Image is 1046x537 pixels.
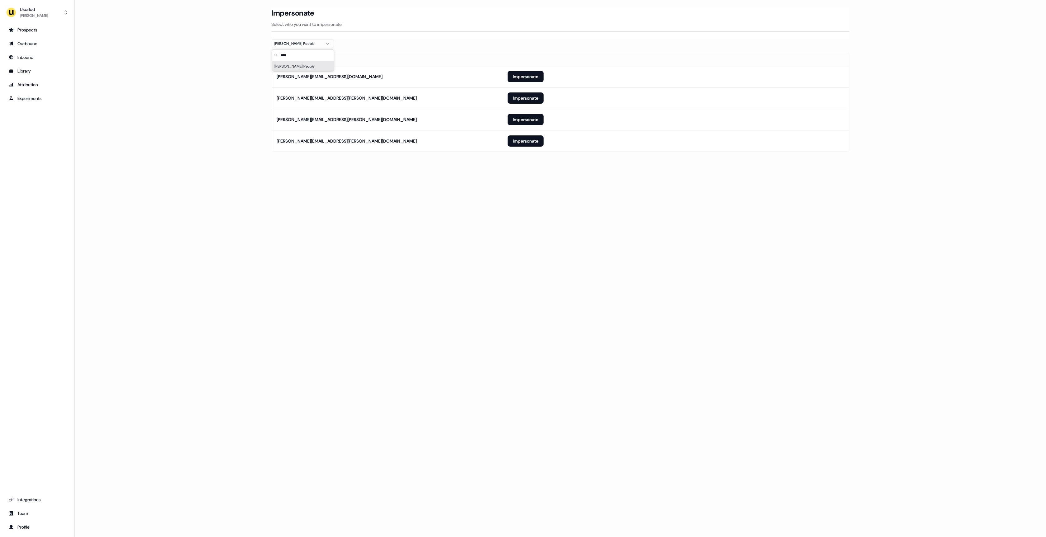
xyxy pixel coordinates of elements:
[277,95,417,101] div: [PERSON_NAME][EMAIL_ADDRESS][PERSON_NAME][DOMAIN_NAME]
[508,92,544,104] button: Impersonate
[508,135,544,147] button: Impersonate
[5,508,69,518] a: Go to team
[20,12,48,19] div: [PERSON_NAME]
[5,80,69,90] a: Go to attribution
[272,21,849,27] p: Select who you want to impersonate
[9,40,66,47] div: Outbound
[277,116,417,123] div: [PERSON_NAME][EMAIL_ADDRESS][PERSON_NAME][DOMAIN_NAME]
[277,73,383,80] div: [PERSON_NAME][EMAIL_ADDRESS][DOMAIN_NAME]
[9,510,66,516] div: Team
[9,68,66,74] div: Library
[5,5,69,20] button: Userled[PERSON_NAME]
[20,6,48,12] div: Userled
[5,25,69,35] a: Go to prospects
[5,522,69,532] a: Go to profile
[9,497,66,503] div: Integrations
[9,95,66,101] div: Experiments
[5,93,69,103] a: Go to experiments
[508,71,544,82] button: Impersonate
[277,138,417,144] div: [PERSON_NAME][EMAIL_ADDRESS][PERSON_NAME][DOMAIN_NAME]
[272,39,334,48] button: [PERSON_NAME] People
[5,495,69,505] a: Go to integrations
[272,61,334,71] div: [PERSON_NAME] People
[5,66,69,76] a: Go to templates
[272,53,503,66] th: Email
[9,524,66,530] div: Profile
[274,40,321,47] div: [PERSON_NAME] People
[272,8,314,18] h3: Impersonate
[9,82,66,88] div: Attribution
[9,54,66,60] div: Inbound
[272,61,334,71] div: Suggestions
[9,27,66,33] div: Prospects
[5,52,69,62] a: Go to Inbound
[5,39,69,49] a: Go to outbound experience
[508,114,544,125] button: Impersonate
